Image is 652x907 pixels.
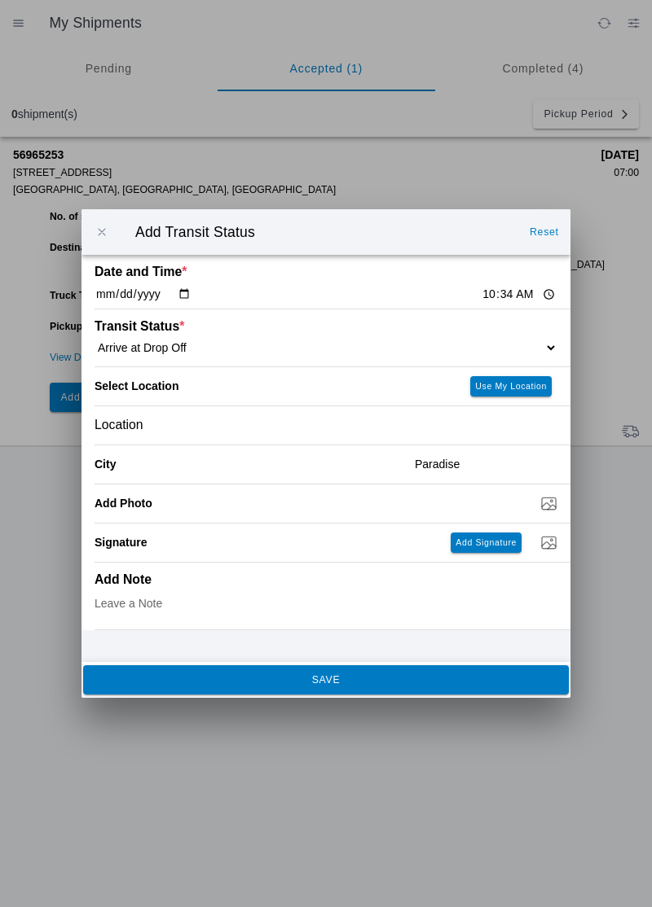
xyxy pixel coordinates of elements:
[470,376,552,397] ion-button: Use My Location
[119,224,522,241] ion-title: Add Transit Status
[95,379,178,392] label: Select Location
[95,319,442,334] ion-label: Transit Status
[95,418,143,432] span: Location
[95,458,402,471] ion-label: City
[523,219,566,245] ion-button: Reset
[95,572,442,587] ion-label: Add Note
[95,265,442,279] ion-label: Date and Time
[95,536,148,549] label: Signature
[83,665,569,694] ion-button: SAVE
[451,532,522,553] ion-button: Add Signature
